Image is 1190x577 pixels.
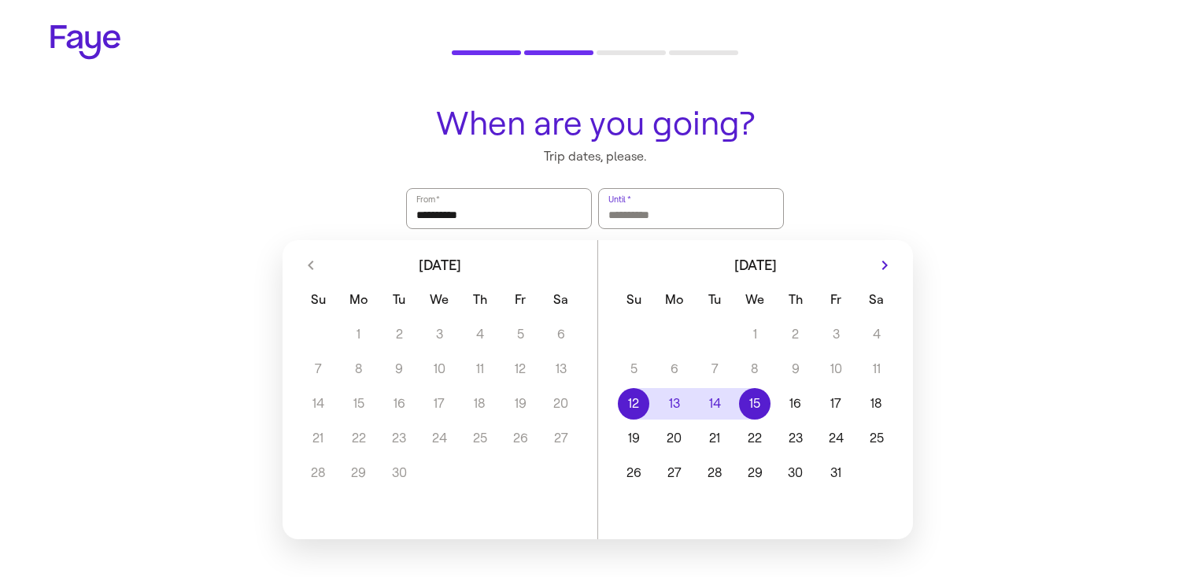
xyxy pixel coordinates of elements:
span: Tuesday [380,284,417,316]
span: Sunday [300,284,337,316]
span: Monday [340,284,377,316]
span: Monday [656,284,693,316]
button: 21 [694,423,734,454]
button: 17 [816,388,856,420]
button: 23 [775,423,815,454]
button: 22 [735,423,775,454]
button: Next month [872,253,897,278]
span: Sunday [615,284,652,316]
label: From [415,191,441,207]
span: Tuesday [696,284,733,316]
button: 29 [735,457,775,489]
button: 13 [654,388,694,420]
span: Friday [818,284,855,316]
button: 25 [856,423,896,454]
button: 26 [614,457,654,489]
span: [DATE] [734,258,777,272]
button: 24 [816,423,856,454]
span: Friday [502,284,539,316]
button: 27 [654,457,694,489]
span: [DATE] [419,258,461,272]
button: 31 [816,457,856,489]
span: Wednesday [421,284,458,316]
button: 15 [735,388,775,420]
span: Wednesday [737,284,774,316]
p: Trip dates, please. [397,148,793,165]
button: 19 [614,423,654,454]
button: 18 [856,388,896,420]
span: Thursday [461,284,498,316]
button: 12 [614,388,654,420]
button: 14 [694,388,734,420]
span: Thursday [777,284,814,316]
span: Saturday [858,284,895,316]
label: Until [607,191,632,207]
button: 28 [694,457,734,489]
button: 20 [654,423,694,454]
span: Saturday [542,284,579,316]
button: 30 [775,457,815,489]
button: 16 [775,388,815,420]
h1: When are you going? [397,105,793,142]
